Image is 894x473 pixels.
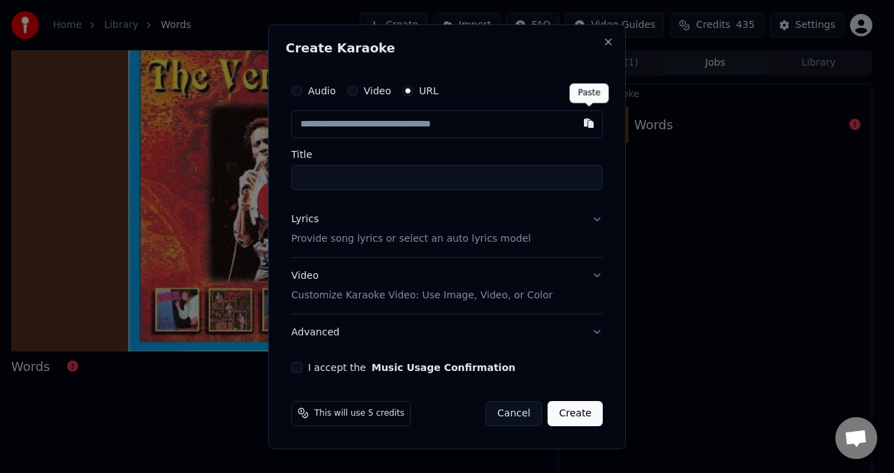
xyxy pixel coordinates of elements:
[308,362,515,372] label: I accept the
[308,86,336,96] label: Audio
[291,288,552,302] p: Customize Karaoke Video: Use Image, Video, or Color
[485,400,542,425] button: Cancel
[291,150,603,159] label: Title
[291,314,603,350] button: Advanced
[364,86,391,96] label: Video
[291,212,318,226] div: Lyrics
[372,362,515,372] button: I accept the
[314,407,404,419] span: This will use 5 credits
[419,86,439,96] label: URL
[286,42,608,54] h2: Create Karaoke
[291,201,603,257] button: LyricsProvide song lyrics or select an auto lyrics model
[291,269,552,303] div: Video
[570,84,609,103] div: Paste
[291,258,603,314] button: VideoCustomize Karaoke Video: Use Image, Video, or Color
[548,400,603,425] button: Create
[291,232,531,246] p: Provide song lyrics or select an auto lyrics model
